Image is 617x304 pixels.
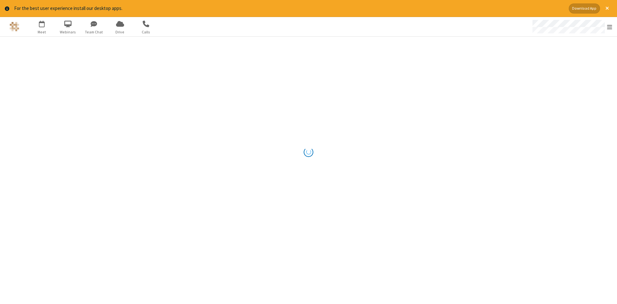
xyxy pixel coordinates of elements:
img: QA Selenium DO NOT DELETE OR CHANGE [10,22,19,31]
button: Download App [569,4,600,13]
button: Close alert [602,4,612,13]
span: Webinars [56,29,80,35]
span: Team Chat [82,29,106,35]
div: For the best user experience install our desktop apps. [14,5,564,12]
span: Drive [108,29,132,35]
span: Meet [30,29,54,35]
span: Calls [134,29,158,35]
button: Logo [2,17,26,36]
div: Open menu [526,17,617,36]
